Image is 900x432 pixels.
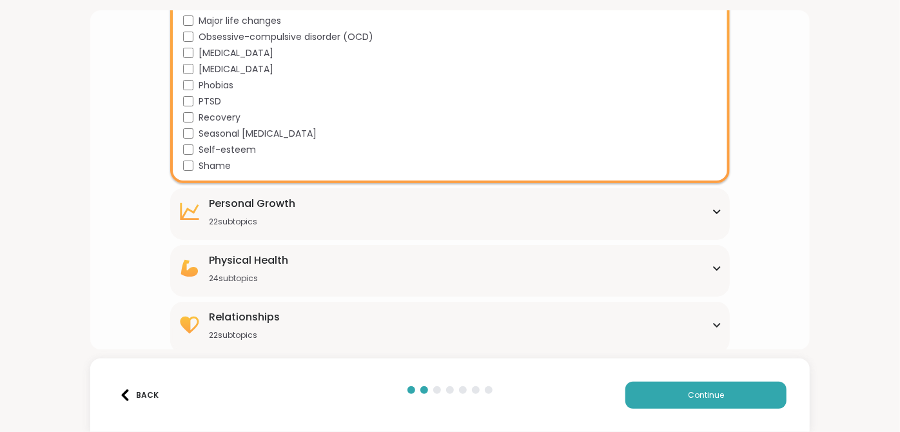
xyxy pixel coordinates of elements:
span: PTSD [199,95,221,108]
div: Back [119,389,159,401]
span: Seasonal [MEDICAL_DATA] [199,127,317,141]
span: [MEDICAL_DATA] [199,63,273,76]
div: Personal Growth [209,196,295,211]
span: [MEDICAL_DATA] [199,46,273,60]
span: Shame [199,159,231,173]
span: Major life changes [199,14,281,28]
span: Self-esteem [199,143,256,157]
button: Back [113,382,165,409]
span: Phobias [199,79,233,92]
div: 22 subtopics [209,330,280,340]
span: Recovery [199,111,240,124]
div: 24 subtopics [209,273,288,284]
div: 22 subtopics [209,217,295,227]
span: Continue [688,389,724,401]
div: Relationships [209,309,280,325]
span: Obsessive-compulsive disorder (OCD) [199,30,373,44]
div: Physical Health [209,253,288,268]
button: Continue [625,382,787,409]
